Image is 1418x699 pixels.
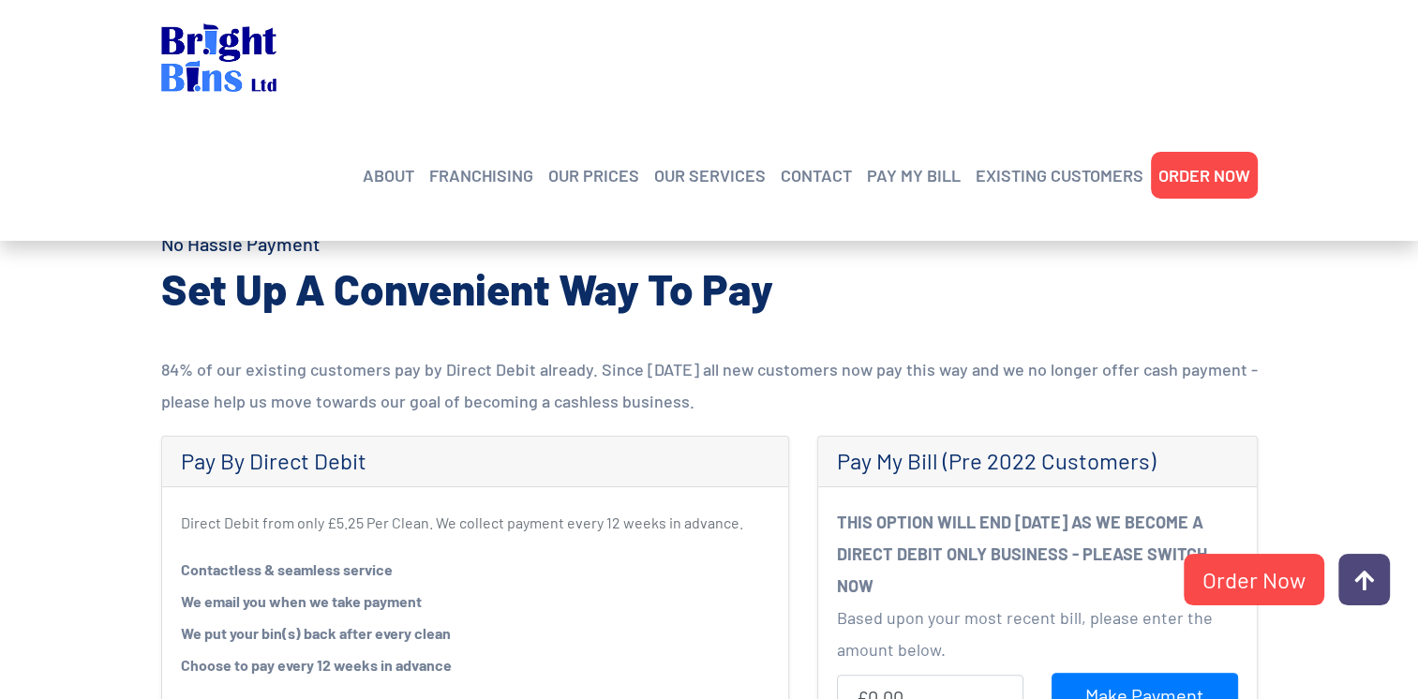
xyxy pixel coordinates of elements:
[1184,554,1324,605] a: Order Now
[181,617,769,649] li: We put your bin(s) back after every clean
[181,513,743,531] small: Direct Debit from only £5.25 Per Clean. We collect payment every 12 weeks in advance.
[181,554,769,586] li: Contactless & seamless service
[867,161,961,189] a: PAY MY BILL
[181,649,769,681] li: Choose to pay every 12 weeks in advance
[181,586,769,617] li: We email you when we take payment
[976,161,1143,189] a: EXISTING CUSTOMERS
[654,161,766,189] a: OUR SERVICES
[161,260,864,317] h2: Set Up A Convenient Way To Pay
[837,512,1207,596] strong: THIS OPTION WILL END [DATE] AS WE BECOME A DIRECT DEBIT ONLY BUSINESS - PLEASE SWITCH NOW
[161,231,864,257] h4: No Hassle Payment
[837,602,1238,665] p: Based upon your most recent bill, please enter the amount below.
[181,448,769,475] h4: Pay By Direct Debit
[429,161,533,189] a: FRANCHISING
[161,353,1258,417] p: 84% of our existing customers pay by Direct Debit already. Since [DATE] all new customers now pay...
[363,161,414,189] a: ABOUT
[1158,161,1250,189] a: ORDER NOW
[781,161,852,189] a: CONTACT
[837,448,1238,475] h4: Pay My Bill (Pre 2022 Customers)
[548,161,639,189] a: OUR PRICES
